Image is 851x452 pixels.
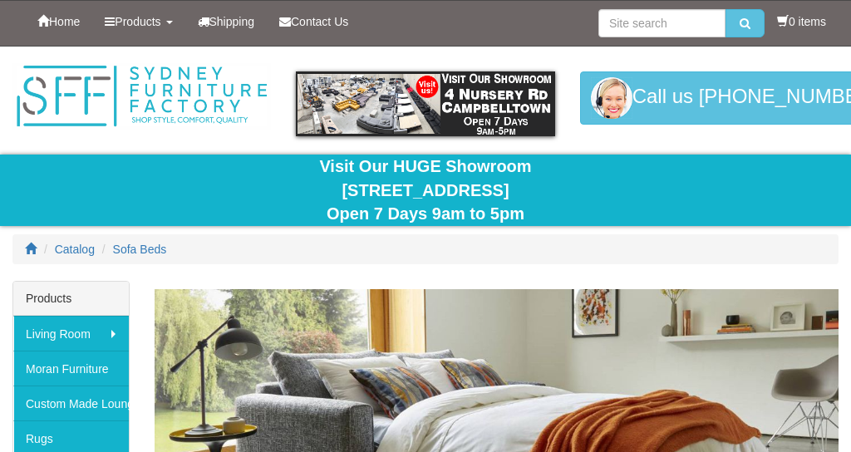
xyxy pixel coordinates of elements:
[185,1,268,42] a: Shipping
[13,282,129,316] div: Products
[12,155,839,226] div: Visit Our HUGE Showroom [STREET_ADDRESS] Open 7 Days 9am to 5pm
[12,63,271,130] img: Sydney Furniture Factory
[25,1,92,42] a: Home
[291,15,348,28] span: Contact Us
[92,1,184,42] a: Products
[113,243,167,256] a: Sofa Beds
[777,13,826,30] li: 0 items
[13,386,129,420] a: Custom Made Lounges
[49,15,80,28] span: Home
[267,1,361,42] a: Contact Us
[13,316,129,351] a: Living Room
[115,15,160,28] span: Products
[13,351,129,386] a: Moran Furniture
[598,9,726,37] input: Site search
[209,15,255,28] span: Shipping
[296,71,554,136] img: showroom.gif
[55,243,95,256] a: Catalog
